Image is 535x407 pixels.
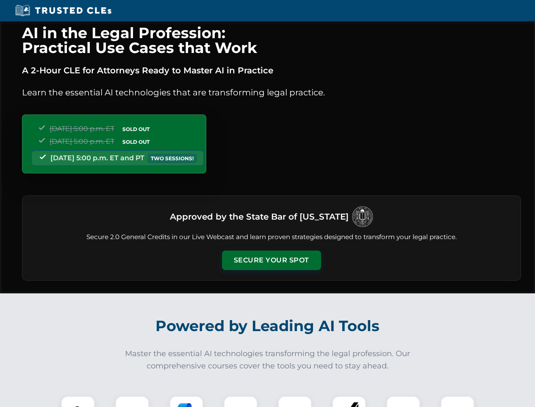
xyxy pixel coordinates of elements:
span: [DATE] 5:00 p.m. ET [50,137,114,145]
h1: AI in the Legal Profession: Practical Use Cases that Work [22,25,521,55]
img: Trusted CLEs [13,4,114,17]
h3: Approved by the State Bar of [US_STATE] [170,209,349,224]
p: Master the essential AI technologies transforming the legal profession. Our comprehensive courses... [119,348,416,372]
span: [DATE] 5:00 p.m. ET [50,125,114,133]
p: Learn the essential AI technologies that are transforming legal practice. [22,86,521,99]
span: SOLD OUT [119,125,152,134]
img: Logo [352,206,373,227]
h2: Powered by Leading AI Tools [33,311,502,341]
p: Secure 2.0 General Credits in our Live Webcast and learn proven strategies designed to transform ... [33,232,510,242]
p: A 2-Hour CLE for Attorneys Ready to Master AI in Practice [22,64,521,77]
button: Secure Your Spot [222,251,321,270]
span: SOLD OUT [119,137,152,146]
